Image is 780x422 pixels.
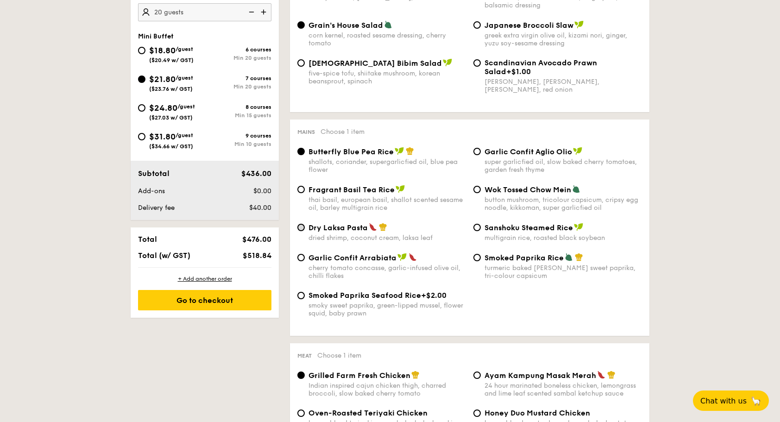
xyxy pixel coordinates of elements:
[149,143,193,150] span: ($34.66 w/ GST)
[484,264,642,280] div: turmeric baked [PERSON_NAME] sweet paprika, tri-colour capsicum
[484,58,597,76] span: Scandinavian Avocado Prawn Salad
[473,186,481,193] input: Wok Tossed Chow Meinbutton mushroom, tricolour capsicum, cripsy egg noodle, kikkoman, super garli...
[369,223,377,231] img: icon-spicy.37a8142b.svg
[484,253,564,262] span: Smoked Paprika Rice
[397,253,407,261] img: icon-vegan.f8ff3823.svg
[321,128,365,136] span: Choose 1 item
[308,59,442,68] span: [DEMOGRAPHIC_DATA] Bibim Salad
[473,254,481,261] input: Smoked Paprika Riceturmeric baked [PERSON_NAME] sweet paprika, tri-colour capsicum
[242,235,271,244] span: $476.00
[149,57,194,63] span: ($20.49 w/ GST)
[575,253,583,261] img: icon-chef-hat.a58ddaea.svg
[572,185,580,193] img: icon-vegetarian.fe4039eb.svg
[176,75,193,81] span: /guest
[484,185,571,194] span: Wok Tossed Chow Mein
[297,186,305,193] input: Fragrant Basil Tea Ricethai basil, european basil, shallot scented sesame oil, barley multigrain ...
[149,86,193,92] span: ($23.76 w/ GST)
[421,291,447,300] span: +$2.00
[484,21,573,30] span: Japanese Broccoli Slaw
[297,148,305,155] input: Butterfly Blue Pea Riceshallots, coriander, supergarlicfied oil, blue pea flower
[308,264,466,280] div: cherry tomato concasse, garlic-infused olive oil, chilli flakes
[138,290,271,310] div: Go to checkout
[308,158,466,174] div: shallots, coriander, supergarlicfied oil, blue pea flower
[597,371,605,379] img: icon-spicy.37a8142b.svg
[149,74,176,84] span: $21.80
[138,204,175,212] span: Delivery fee
[258,3,271,21] img: icon-add.58712e84.svg
[297,59,305,67] input: [DEMOGRAPHIC_DATA] Bibim Saladfive-spice tofu, shiitake mushroom, korean beansprout, spinach
[297,224,305,231] input: Dry Laksa Pastadried shrimp, coconut cream, laksa leaf
[484,234,642,242] div: multigrain rice, roasted black soybean
[473,148,481,155] input: Garlic Confit Aglio Oliosuper garlicfied oil, slow baked cherry tomatoes, garden fresh thyme
[406,147,414,155] img: icon-chef-hat.a58ddaea.svg
[395,147,404,155] img: icon-vegan.f8ff3823.svg
[149,45,176,56] span: $18.80
[308,409,428,417] span: Oven-Roasted Teriyaki Chicken
[750,396,761,406] span: 🦙
[308,253,396,262] span: Garlic Confit Arrabiata
[176,132,193,139] span: /guest
[297,254,305,261] input: Garlic Confit Arrabiatacherry tomato concasse, garlic-infused olive oil, chilli flakes
[205,141,271,147] div: Min 10 guests
[384,20,392,29] img: icon-vegetarian.fe4039eb.svg
[149,114,193,121] span: ($27.03 w/ GST)
[308,223,368,232] span: Dry Laksa Pasta
[308,234,466,242] div: dried shrimp, coconut cream, laksa leaf
[308,21,383,30] span: Grain's House Salad
[473,59,481,67] input: Scandinavian Avocado Prawn Salad+$1.00[PERSON_NAME], [PERSON_NAME], [PERSON_NAME], red onion
[205,112,271,119] div: Min 15 guests
[244,3,258,21] img: icon-reduce.1d2dbef1.svg
[205,83,271,90] div: Min 20 guests
[149,103,177,113] span: $24.80
[409,253,417,261] img: icon-spicy.37a8142b.svg
[473,224,481,231] input: Sanshoku Steamed Ricemultigrain rice, roasted black soybean
[297,409,305,417] input: Oven-Roasted Teriyaki Chickenhouse-blend teriyaki sauce, baby bok choy, king oyster and shiitake ...
[473,21,481,29] input: Japanese Broccoli Slawgreek extra virgin olive oil, kizami nori, ginger, yuzu soy-sesame dressing
[308,371,410,380] span: Grilled Farm Fresh Chicken
[484,78,642,94] div: [PERSON_NAME], [PERSON_NAME], [PERSON_NAME], red onion
[205,132,271,139] div: 9 courses
[138,3,271,21] input: Number of guests
[243,251,271,260] span: $518.84
[317,352,361,359] span: Choose 1 item
[205,104,271,110] div: 8 courses
[379,223,387,231] img: icon-chef-hat.a58ddaea.svg
[484,31,642,47] div: greek extra virgin olive oil, kizami nori, ginger, yuzu soy-sesame dressing
[308,185,395,194] span: Fragrant Basil Tea Rice
[249,204,271,212] span: $40.00
[138,32,174,40] span: Mini Buffet
[308,302,466,317] div: smoky sweet paprika, green-lipped mussel, flower squid, baby prawn
[573,147,582,155] img: icon-vegan.f8ff3823.svg
[138,235,157,244] span: Total
[138,275,271,283] div: + Add another order
[297,372,305,379] input: Grilled Farm Fresh ChickenIndian inspired cajun chicken thigh, charred broccoli, slow baked cherr...
[700,397,747,405] span: Chat with us
[138,104,145,112] input: $24.80/guest($27.03 w/ GST)8 coursesMin 15 guests
[308,291,421,300] span: Smoked Paprika Seafood Rice
[693,391,769,411] button: Chat with us🦙
[149,132,176,142] span: $31.80
[138,76,145,83] input: $21.80/guest($23.76 w/ GST)7 coursesMin 20 guests
[176,46,193,52] span: /guest
[473,372,481,379] input: Ayam Kampung Masak Merah24 hour marinated boneless chicken, lemongrass and lime leaf scented samb...
[308,382,466,397] div: Indian inspired cajun chicken thigh, charred broccoli, slow baked cherry tomato
[574,20,584,29] img: icon-vegan.f8ff3823.svg
[205,75,271,82] div: 7 courses
[138,47,145,54] input: $18.80/guest($20.49 w/ GST)6 coursesMin 20 guests
[574,223,583,231] img: icon-vegan.f8ff3823.svg
[484,409,590,417] span: Honey Duo Mustard Chicken
[138,169,170,178] span: Subtotal
[308,69,466,85] div: five-spice tofu, shiitake mushroom, korean beansprout, spinach
[241,169,271,178] span: $436.00
[297,353,312,359] span: Meat
[484,382,642,397] div: 24 hour marinated boneless chicken, lemongrass and lime leaf scented sambal ketchup sauce
[297,292,305,299] input: Smoked Paprika Seafood Rice+$2.00smoky sweet paprika, green-lipped mussel, flower squid, baby prawn
[565,253,573,261] img: icon-vegetarian.fe4039eb.svg
[484,158,642,174] div: super garlicfied oil, slow baked cherry tomatoes, garden fresh thyme
[607,371,616,379] img: icon-chef-hat.a58ddaea.svg
[484,223,573,232] span: Sanshoku Steamed Rice
[253,187,271,195] span: $0.00
[138,133,145,140] input: $31.80/guest($34.66 w/ GST)9 coursesMin 10 guests
[308,196,466,212] div: thai basil, european basil, shallot scented sesame oil, barley multigrain rice
[138,251,190,260] span: Total (w/ GST)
